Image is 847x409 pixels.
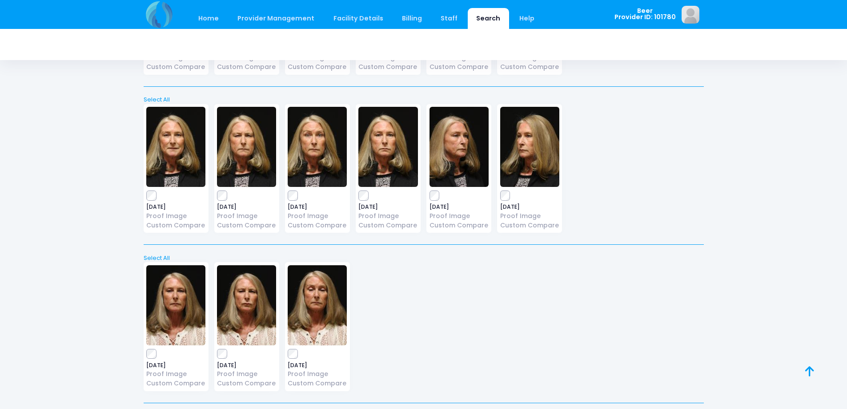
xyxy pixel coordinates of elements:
span: [DATE] [146,204,205,210]
span: [DATE] [288,204,347,210]
a: Proof Image [358,211,417,221]
img: image [288,265,347,345]
a: Provider Management [229,8,323,29]
a: Custom Compare [358,62,417,72]
a: Custom Compare [358,221,417,230]
span: [DATE] [146,363,205,368]
a: Custom Compare [288,62,347,72]
a: Proof Image [146,369,205,379]
a: Custom Compare [430,221,489,230]
img: image [682,6,699,24]
a: Custom Compare [217,379,276,388]
img: image [288,107,347,187]
a: Proof Image [430,211,489,221]
span: Beer Provider ID: 101780 [614,8,676,20]
a: Custom Compare [217,221,276,230]
a: Custom Compare [500,62,559,72]
a: Custom Compare [217,62,276,72]
span: [DATE] [358,204,417,210]
a: Staff [432,8,466,29]
a: Custom Compare [146,379,205,388]
img: image [217,265,276,345]
a: Proof Image [146,211,205,221]
a: Search [468,8,509,29]
img: image [358,107,417,187]
a: Facility Details [325,8,392,29]
img: image [217,107,276,187]
a: Custom Compare [288,379,347,388]
img: image [146,107,205,187]
a: Billing [393,8,430,29]
a: Custom Compare [500,221,559,230]
a: Help [510,8,543,29]
a: Custom Compare [146,221,205,230]
span: [DATE] [217,363,276,368]
img: image [500,107,559,187]
a: Proof Image [217,369,276,379]
a: Select All [140,254,707,263]
img: image [146,265,205,345]
a: Custom Compare [288,221,347,230]
span: [DATE] [288,363,347,368]
a: Select All [140,95,707,104]
a: Home [190,8,228,29]
span: [DATE] [500,204,559,210]
img: image [430,107,489,187]
a: Proof Image [217,211,276,221]
a: Proof Image [500,211,559,221]
span: [DATE] [217,204,276,210]
a: Proof Image [288,211,347,221]
span: [DATE] [430,204,489,210]
a: Custom Compare [146,62,205,72]
a: Proof Image [288,369,347,379]
a: Custom Compare [430,62,489,72]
